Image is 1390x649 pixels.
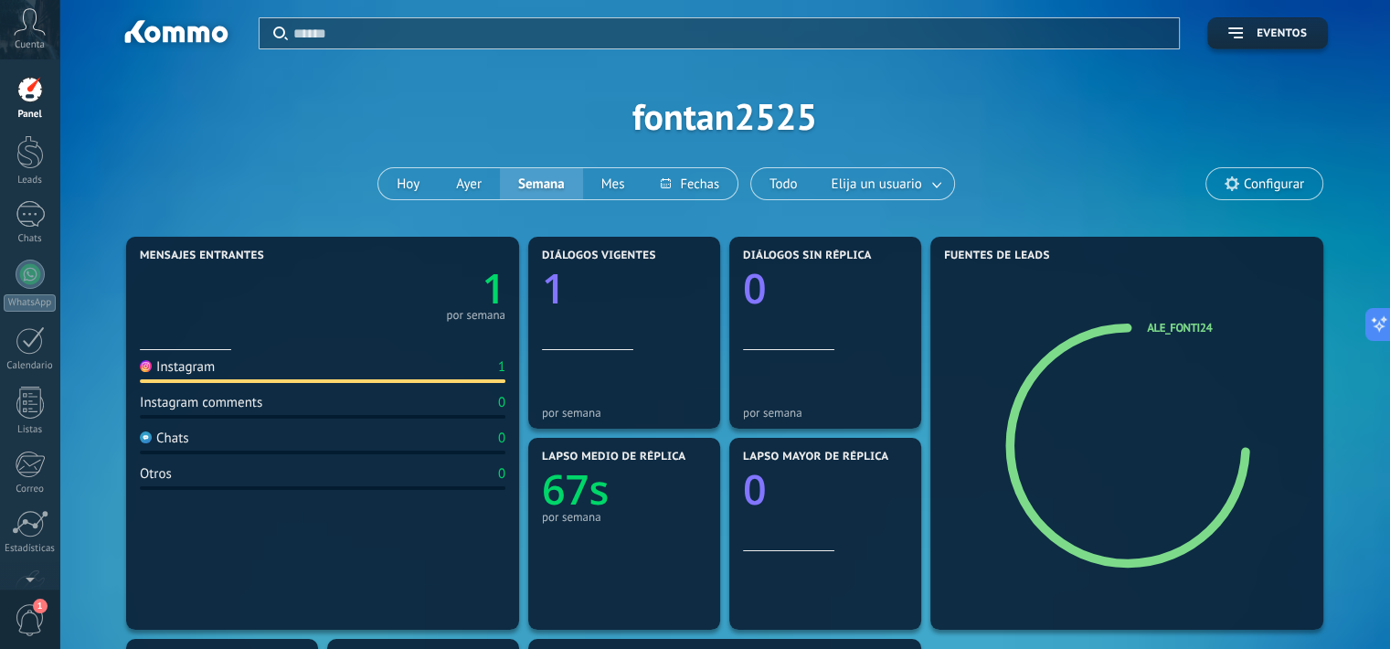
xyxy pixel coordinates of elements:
[4,175,57,186] div: Leads
[542,510,706,524] div: por semana
[542,250,656,262] span: Diálogos vigentes
[140,465,172,483] div: Otros
[378,168,438,199] button: Hoy
[743,451,888,463] span: Lapso mayor de réplica
[140,394,262,411] div: Instagram comments
[1207,17,1328,49] button: Eventos
[1244,176,1304,192] span: Configurar
[542,406,706,420] div: por semana
[1147,320,1212,335] a: ale_fonti24
[1257,27,1307,40] span: Eventos
[751,168,816,199] button: Todo
[4,424,57,436] div: Listas
[4,484,57,495] div: Correo
[498,394,505,411] div: 0
[743,406,907,420] div: por semana
[482,261,505,316] text: 1
[4,109,57,121] div: Panel
[498,430,505,447] div: 0
[743,462,767,517] text: 0
[583,168,643,199] button: Mes
[498,465,505,483] div: 0
[4,543,57,555] div: Estadísticas
[4,233,57,245] div: Chats
[816,168,954,199] button: Elija un usuario
[140,431,152,443] img: Chats
[642,168,737,199] button: Fechas
[4,360,57,372] div: Calendario
[542,451,686,463] span: Lapso medio de réplica
[4,294,56,312] div: WhatsApp
[743,250,872,262] span: Diálogos sin réplica
[498,358,505,376] div: 1
[542,261,566,316] text: 1
[15,39,45,51] span: Cuenta
[33,599,48,613] span: 1
[323,261,505,316] a: 1
[542,462,609,517] text: 67s
[944,250,1050,262] span: Fuentes de leads
[446,311,505,320] div: por semana
[140,358,215,376] div: Instagram
[140,430,189,447] div: Chats
[828,172,926,197] span: Elija un usuario
[500,168,583,199] button: Semana
[140,250,264,262] span: Mensajes entrantes
[743,261,767,316] text: 0
[438,168,500,199] button: Ayer
[140,360,152,372] img: Instagram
